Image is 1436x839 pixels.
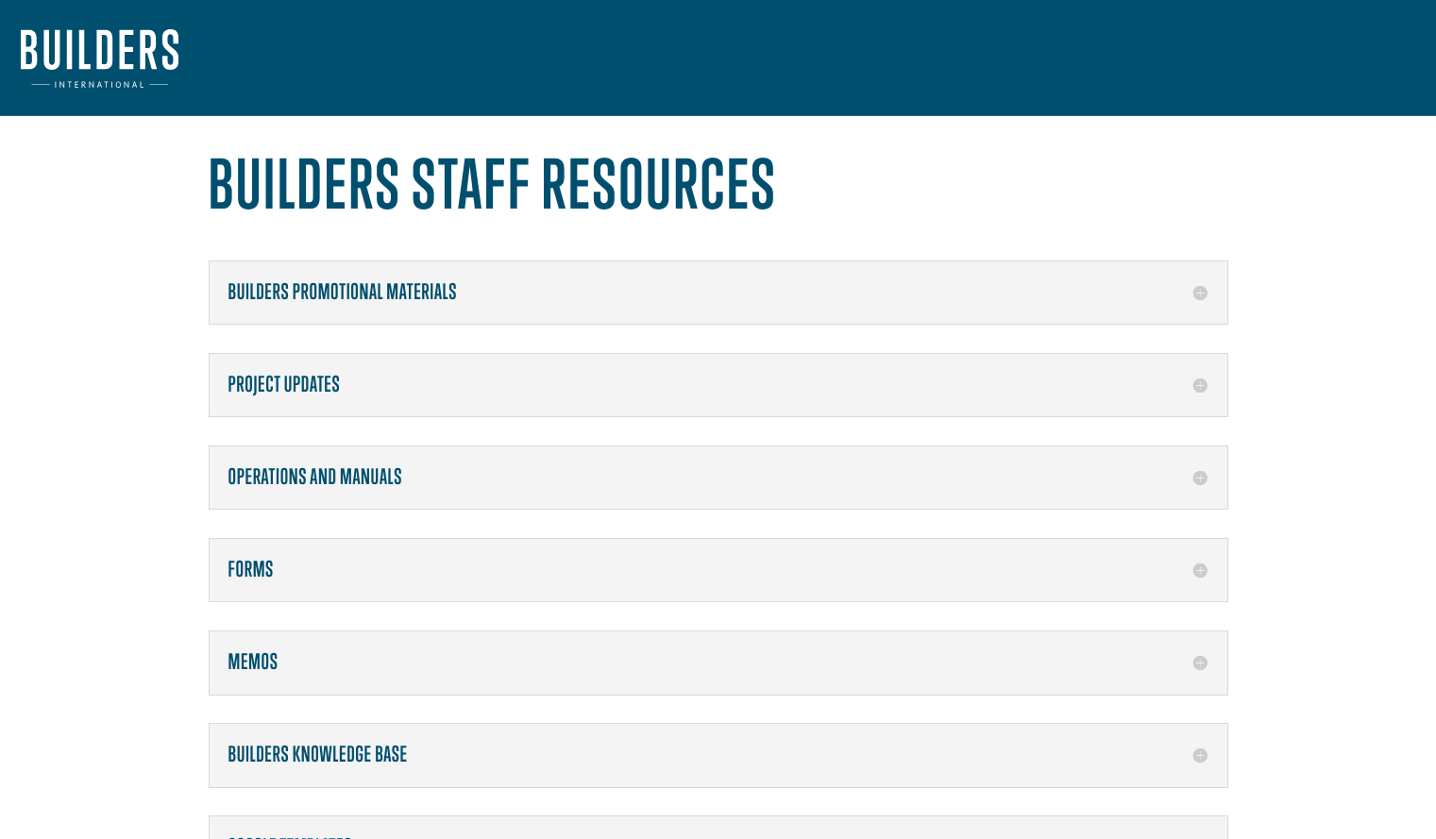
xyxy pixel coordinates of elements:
h1: Builders Staff Resources [209,144,1228,232]
h5: Operations and Manuals [228,465,1208,490]
h5: Project Updates [228,373,1208,397]
h5: Memos [228,650,1208,675]
h5: Forms [228,558,1208,582]
h5: Builders Knowledge Base [228,743,1208,767]
h5: Builders Promotional Materials [228,280,1208,305]
img: Builders International [21,29,178,88]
